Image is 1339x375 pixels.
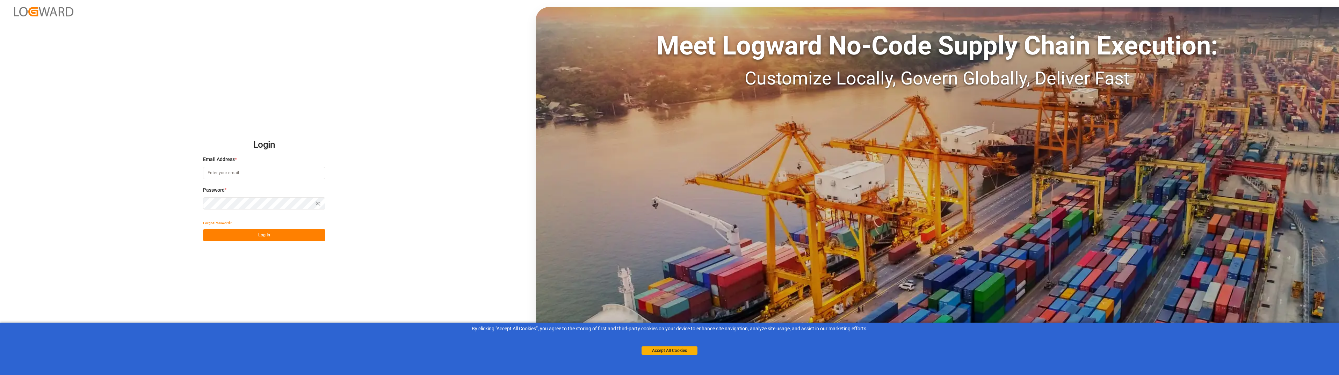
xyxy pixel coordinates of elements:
[536,26,1339,65] div: Meet Logward No-Code Supply Chain Execution:
[536,65,1339,92] div: Customize Locally, Govern Globally, Deliver Fast
[203,229,325,241] button: Log In
[203,217,232,229] button: Forgot Password?
[203,156,235,163] span: Email Address
[5,325,1334,332] div: By clicking "Accept All Cookies”, you agree to the storing of first and third-party cookies on yo...
[14,7,73,16] img: Logward_new_orange.png
[203,134,325,156] h2: Login
[203,186,225,194] span: Password
[203,167,325,179] input: Enter your email
[642,346,697,355] button: Accept All Cookies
